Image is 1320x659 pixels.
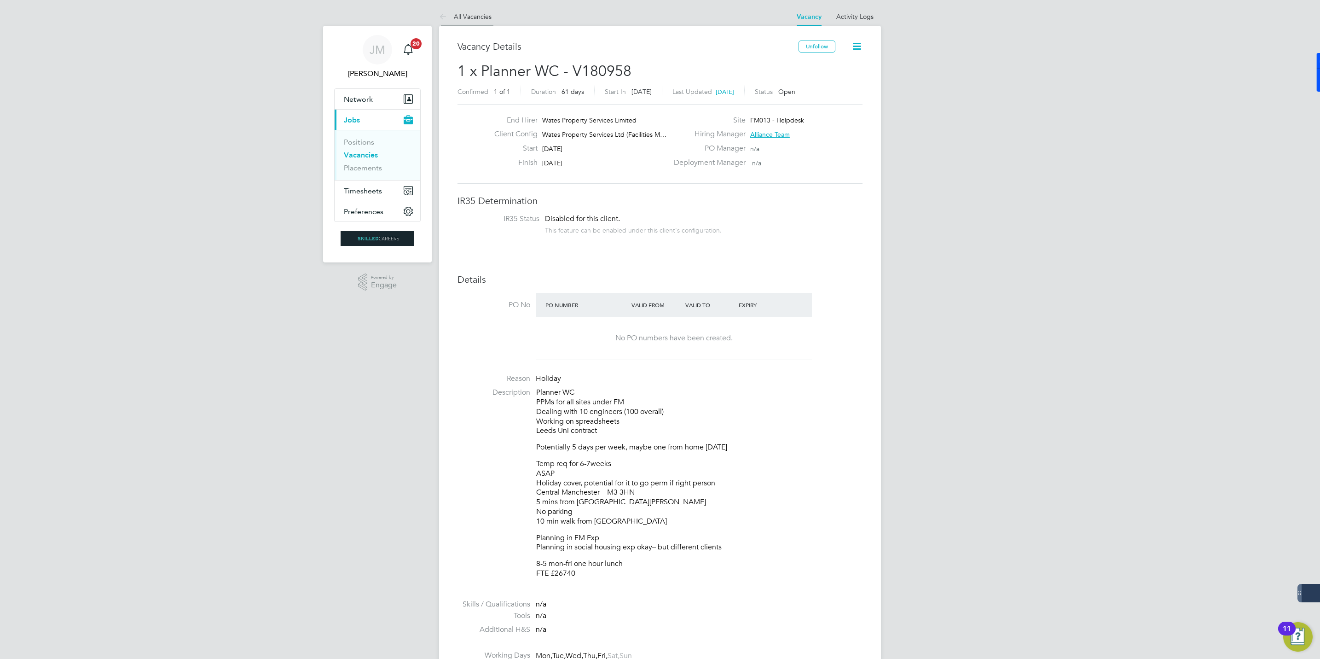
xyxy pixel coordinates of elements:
[536,459,863,526] p: Temp req for 6-7weeks ASAP Holiday cover, potential for it to go perm if right person Central Man...
[457,274,863,286] h3: Details
[668,116,746,125] label: Site
[344,207,383,216] span: Preferences
[545,333,803,343] div: No PO numbers have been created.
[344,163,382,172] a: Placements
[411,38,422,49] span: 20
[335,181,420,201] button: Timesheets
[371,281,397,289] span: Engage
[797,13,822,21] a: Vacancy
[457,41,799,52] h3: Vacancy Details
[371,274,397,281] span: Powered by
[335,89,420,109] button: Network
[542,159,562,167] span: [DATE]
[344,95,373,104] span: Network
[536,625,546,634] span: n/a
[335,110,420,130] button: Jobs
[457,62,631,80] span: 1 x Planner WC - V180958
[536,443,863,452] p: Potentially 5 days per week, maybe one from home [DATE]
[536,533,863,553] p: Planning in FM Exp Planning in social housing exp okay– but different clients
[536,374,561,383] span: Holiday
[531,87,556,96] label: Duration
[487,116,538,125] label: End Hirer
[344,187,382,195] span: Timesheets
[457,374,530,384] label: Reason
[672,87,712,96] label: Last Updated
[335,130,420,180] div: Jobs
[668,129,746,139] label: Hiring Manager
[778,87,795,96] span: Open
[562,87,584,96] span: 61 days
[1283,629,1291,641] div: 11
[494,87,510,96] span: 1 of 1
[457,625,530,635] label: Additional H&S
[755,87,773,96] label: Status
[323,26,432,262] nav: Main navigation
[358,274,397,291] a: Powered byEngage
[370,44,385,56] span: JM
[668,158,746,168] label: Deployment Manager
[457,87,488,96] label: Confirmed
[341,231,414,246] img: skilledcareers-logo-retina.png
[536,600,546,609] span: n/a
[457,600,530,609] label: Skills / Qualifications
[750,145,759,153] span: n/a
[457,388,530,397] label: Description
[750,116,804,124] span: FM013 - Helpdesk
[542,145,562,153] span: [DATE]
[457,611,530,621] label: Tools
[487,158,538,168] label: Finish
[439,12,492,21] a: All Vacancies
[542,116,637,124] span: Wates Property Services Limited
[545,224,722,234] div: This feature can be enabled under this client's configuration.
[1283,622,1313,652] button: Open Resource Center, 11 new notifications
[536,559,863,578] p: 8-5 mon-fri one hour lunch FTE £26740
[542,130,666,139] span: Wates Property Services Ltd (Facilities M…
[344,138,374,146] a: Positions
[487,129,538,139] label: Client Config
[344,151,378,159] a: Vacancies
[335,201,420,222] button: Preferences
[467,214,539,224] label: IR35 Status
[605,87,626,96] label: Start In
[487,144,538,153] label: Start
[683,297,737,313] div: Valid To
[752,159,761,167] span: n/a
[536,388,863,436] p: Planner WC PPMs for all sites under FM Dealing with 10 engineers (100 overall) Working on spreads...
[543,297,629,313] div: PO Number
[457,195,863,207] h3: IR35 Determination
[750,130,790,139] span: Alliance Team
[399,35,417,64] a: 20
[836,12,874,21] a: Activity Logs
[334,231,421,246] a: Go to home page
[716,88,734,96] span: [DATE]
[334,68,421,79] span: Jack McMurray
[334,35,421,79] a: JM[PERSON_NAME]
[457,300,530,310] label: PO No
[629,297,683,313] div: Valid From
[799,41,835,52] button: Unfollow
[631,87,652,96] span: [DATE]
[344,116,360,124] span: Jobs
[545,214,620,223] span: Disabled for this client.
[736,297,790,313] div: Expiry
[536,611,546,620] span: n/a
[668,144,746,153] label: PO Manager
